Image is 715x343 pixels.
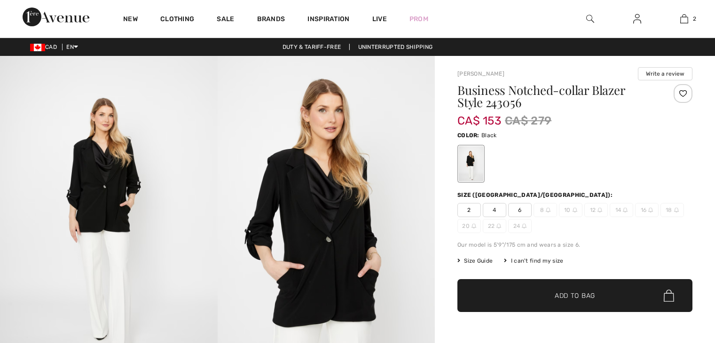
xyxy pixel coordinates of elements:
[648,208,653,212] img: ring-m.svg
[481,132,497,139] span: Black
[483,203,506,217] span: 4
[23,8,89,26] img: 1ère Avenue
[30,44,61,50] span: CAD
[534,203,557,217] span: 8
[457,70,504,77] a: [PERSON_NAME]
[483,219,506,233] span: 22
[559,203,582,217] span: 10
[459,146,483,181] div: Black
[457,219,481,233] span: 20
[123,15,138,25] a: New
[217,15,234,25] a: Sale
[586,13,594,24] img: search the website
[626,13,649,25] a: Sign In
[160,15,194,25] a: Clothing
[457,279,692,312] button: Add to Bag
[457,203,481,217] span: 2
[496,224,501,228] img: ring-m.svg
[30,44,45,51] img: Canadian Dollar
[457,84,653,109] h1: Business Notched-collar Blazer Style 243056
[680,13,688,24] img: My Bag
[372,14,387,24] a: Live
[573,208,577,212] img: ring-m.svg
[635,203,659,217] span: 16
[457,132,479,139] span: Color:
[555,291,595,301] span: Add to Bag
[674,208,679,212] img: ring-m.svg
[584,203,608,217] span: 12
[504,257,563,265] div: I can't find my size
[508,219,532,233] span: 24
[505,112,551,129] span: CA$ 279
[693,15,696,23] span: 2
[66,44,78,50] span: EN
[623,208,628,212] img: ring-m.svg
[660,203,684,217] span: 18
[638,67,692,80] button: Write a review
[257,15,285,25] a: Brands
[307,15,349,25] span: Inspiration
[457,241,692,249] div: Our model is 5'9"/175 cm and wears a size 6.
[597,208,602,212] img: ring-m.svg
[633,13,641,24] img: My Info
[522,224,526,228] img: ring-m.svg
[471,224,476,228] img: ring-m.svg
[409,14,428,24] a: Prom
[457,257,493,265] span: Size Guide
[661,13,707,24] a: 2
[457,105,501,127] span: CA$ 153
[546,208,550,212] img: ring-m.svg
[508,203,532,217] span: 6
[457,191,614,199] div: Size ([GEOGRAPHIC_DATA]/[GEOGRAPHIC_DATA]):
[610,203,633,217] span: 14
